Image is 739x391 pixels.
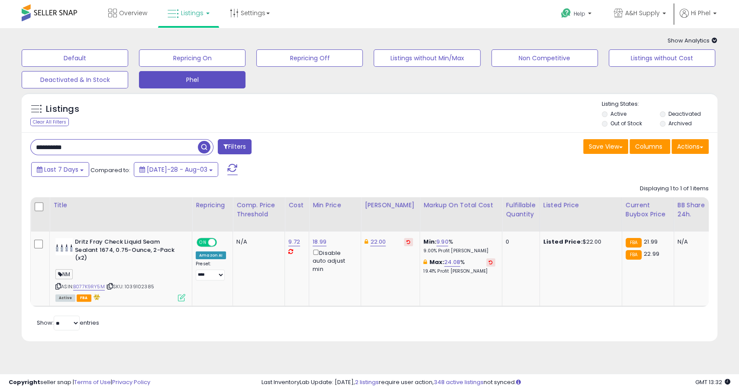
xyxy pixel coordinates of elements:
[55,238,73,255] img: 41TT4nWsE3L._SL40_.jpg
[196,201,229,210] div: Repricing
[491,49,598,67] button: Non Competitive
[288,238,300,246] a: 9.72
[423,201,498,210] div: Markup on Total Cost
[22,49,128,67] button: Default
[680,9,716,28] a: Hi Phel
[139,71,245,88] button: Phel
[433,378,483,386] a: 348 active listings
[261,378,730,387] div: Last InventoryLab Update: [DATE], require user action, not synced.
[196,261,226,280] div: Preset:
[236,238,278,246] div: N/A
[77,294,91,302] span: FBA
[22,71,128,88] button: Deactivated & In Stock
[44,165,78,174] span: Last 7 Days
[374,49,480,67] button: Listings without Min/Max
[73,283,105,290] a: B077K9RY5M
[609,49,715,67] button: Listings without Cost
[640,185,709,193] div: Displaying 1 to 1 of 1 items
[423,258,495,274] div: %
[543,201,618,210] div: Listed Price
[139,49,245,67] button: Repricing On
[610,120,642,127] label: Out of Stock
[420,197,502,231] th: The percentage added to the cost of goods (COGS) that forms the calculator for Min & Max prices.
[181,9,203,17] span: Listings
[91,294,100,300] i: hazardous material
[444,258,460,267] a: 24.08
[436,238,449,246] a: 9.90
[635,142,662,151] span: Columns
[506,201,536,219] div: Fulfillable Quantity
[46,103,79,115] h5: Listings
[31,162,89,177] button: Last 7 Days
[610,110,626,117] label: Active
[90,166,130,174] span: Compared to:
[429,258,444,266] b: Max:
[313,201,357,210] div: Min Price
[668,110,700,117] label: Deactivated
[644,250,659,258] span: 22.99
[626,201,670,219] div: Current Buybox Price
[75,238,180,264] b: Dritz Fray Check Liquid Seam Sealant 1674, 0.75-Ounce, 2-Pack (x2)
[543,238,583,246] b: Listed Price:
[423,238,436,246] b: Min:
[134,162,218,177] button: [DATE]-28 - Aug-03
[668,36,717,45] span: Show Analytics
[256,49,363,67] button: Repricing Off
[106,283,154,290] span: | SKU: 1039102385
[678,238,706,246] div: N/A
[37,319,99,327] span: Show: entries
[355,378,378,386] a: 2 listings
[626,250,642,260] small: FBA
[554,1,600,28] a: Help
[55,294,75,302] span: All listings currently available for purchase on Amazon
[9,378,150,387] div: seller snap | |
[626,238,642,248] small: FBA
[629,139,670,154] button: Columns
[74,378,111,386] a: Terms of Use
[112,378,150,386] a: Privacy Policy
[602,100,717,108] p: Listing States:
[506,238,532,246] div: 0
[695,378,730,386] span: 2025-08-11 13:32 GMT
[55,269,73,279] span: NM
[365,201,416,210] div: [PERSON_NAME]
[288,201,305,210] div: Cost
[55,238,185,300] div: ASIN:
[423,248,495,254] p: 9.00% Profit [PERSON_NAME]
[644,238,658,246] span: 21.99
[216,239,229,246] span: OFF
[625,9,660,17] span: A&H Supply
[313,238,326,246] a: 18.99
[53,201,188,210] div: Title
[691,9,710,17] span: Hi Phel
[218,139,252,154] button: Filters
[668,120,691,127] label: Archived
[423,268,495,274] p: 19.41% Profit [PERSON_NAME]
[313,248,354,273] div: Disable auto adjust min
[370,238,386,246] a: 22.00
[671,139,709,154] button: Actions
[30,118,69,126] div: Clear All Filters
[9,378,40,386] strong: Copyright
[583,139,628,154] button: Save View
[119,9,147,17] span: Overview
[236,201,281,219] div: Comp. Price Threshold
[147,165,207,174] span: [DATE]-28 - Aug-03
[678,201,709,219] div: BB Share 24h.
[543,238,615,246] div: $22.00
[423,238,495,254] div: %
[197,239,208,246] span: ON
[574,10,585,17] span: Help
[196,251,226,259] div: Amazon AI
[561,8,571,19] i: Get Help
